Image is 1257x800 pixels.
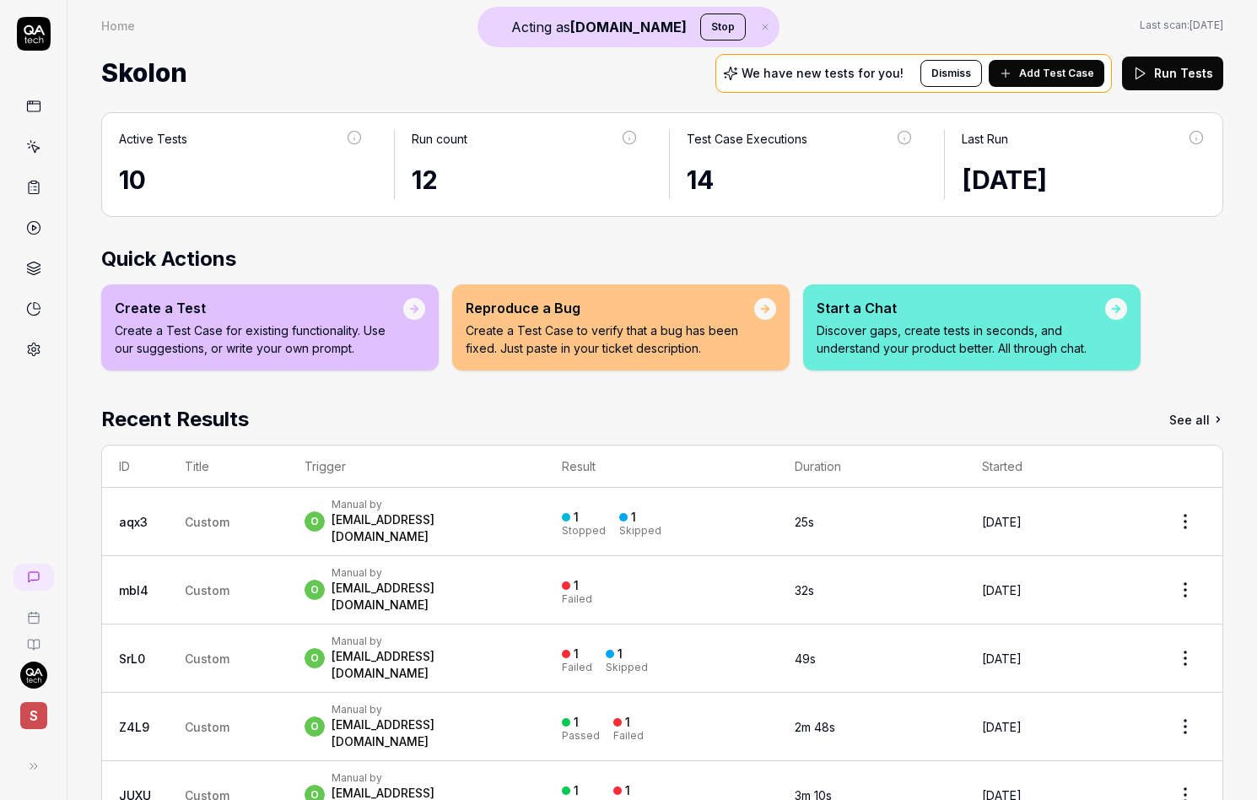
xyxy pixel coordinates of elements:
a: Book a call with us [7,597,60,624]
div: Failed [562,662,592,673]
div: Last Run [962,130,1008,148]
button: Add Test Case [989,60,1104,87]
time: [DATE] [962,165,1047,195]
span: Custom [185,583,229,597]
div: Create a Test [115,298,403,318]
div: 10 [119,161,364,199]
div: Skipped [619,526,661,536]
a: New conversation [13,564,54,591]
time: [DATE] [1190,19,1223,31]
div: Run count [412,130,467,148]
button: Stop [700,14,746,41]
div: [EMAIL_ADDRESS][DOMAIN_NAME] [332,580,529,614]
button: Dismiss [920,60,982,87]
span: o [305,648,325,668]
a: See all [1169,404,1223,435]
th: Duration [778,446,965,488]
a: SrL0 [119,651,145,666]
span: S [20,702,47,729]
a: Documentation [7,624,60,651]
a: Z4L9 [119,720,149,734]
div: Start a Chat [817,298,1105,318]
div: Failed [562,594,592,604]
a: mbl4 [119,583,148,597]
time: 49s [795,651,816,666]
div: Home [101,17,135,34]
p: Create a Test Case for existing functionality. Use our suggestions, or write your own prompt. [115,322,403,357]
div: [EMAIL_ADDRESS][DOMAIN_NAME] [332,716,529,750]
div: 1 [574,646,579,662]
div: Manual by [332,635,529,648]
span: Custom [185,720,229,734]
p: Create a Test Case to verify that a bug has been fixed. Just paste in your ticket description. [466,322,754,357]
div: Reproduce a Bug [466,298,754,318]
th: Title [168,446,288,488]
span: o [305,511,325,532]
span: o [305,580,325,600]
div: 1 [631,510,636,525]
span: Skolon [101,51,187,95]
div: [EMAIL_ADDRESS][DOMAIN_NAME] [332,648,529,682]
p: We have new tests for you! [742,68,904,79]
time: [DATE] [982,515,1022,529]
div: Manual by [332,566,529,580]
div: Active Tests [119,130,187,148]
button: Last scan:[DATE] [1140,18,1223,33]
time: [DATE] [982,583,1022,597]
th: ID [102,446,168,488]
p: Discover gaps, create tests in seconds, and understand your product better. All through chat. [817,322,1105,357]
time: 2m 48s [795,720,835,734]
a: aqx3 [119,515,148,529]
div: Manual by [332,498,529,511]
th: Started [965,446,1148,488]
img: 7ccf6c19-61ad-4a6c-8811-018b02a1b829.jpg [20,662,47,689]
h2: Recent Results [101,404,249,435]
div: Manual by [332,771,529,785]
div: 14 [687,161,914,199]
div: 1 [625,783,630,798]
span: Custom [185,651,229,666]
div: Stopped [562,526,606,536]
div: 1 [574,510,579,525]
span: Last scan: [1140,18,1223,33]
time: [DATE] [982,720,1022,734]
div: Skipped [606,662,648,673]
div: Test Case Executions [687,130,807,148]
time: 32s [795,583,814,597]
h2: Quick Actions [101,244,1223,274]
div: 1 [574,578,579,593]
time: 25s [795,515,814,529]
th: Trigger [288,446,546,488]
div: 1 [574,715,579,730]
div: Manual by [332,703,529,716]
button: Run Tests [1122,57,1223,90]
div: 1 [618,646,623,662]
span: Add Test Case [1019,66,1094,81]
div: 1 [625,715,630,730]
time: [DATE] [982,651,1022,666]
span: o [305,716,325,737]
div: 12 [412,161,639,199]
div: Passed [562,731,600,741]
th: Result [545,446,778,488]
div: 1 [574,783,579,798]
button: S [7,689,60,732]
span: Custom [185,515,229,529]
div: [EMAIL_ADDRESS][DOMAIN_NAME] [332,511,529,545]
div: Failed [613,731,644,741]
